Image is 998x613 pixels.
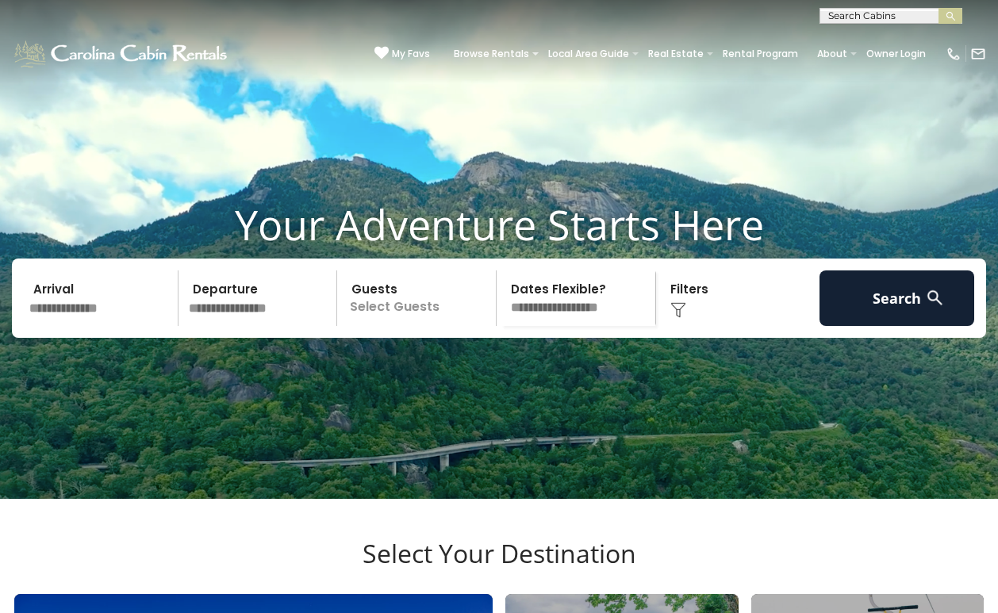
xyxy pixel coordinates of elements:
p: Select Guests [342,270,496,326]
img: mail-regular-white.png [970,46,986,62]
img: filter--v1.png [670,302,686,318]
img: search-regular-white.png [925,288,945,308]
a: Browse Rentals [446,43,537,65]
button: Search [820,270,974,326]
a: Real Estate [640,43,712,65]
h1: Your Adventure Starts Here [12,200,986,249]
a: Rental Program [715,43,806,65]
img: White-1-1-2.png [12,38,232,70]
h3: Select Your Destination [12,538,986,594]
img: phone-regular-white.png [946,46,962,62]
span: My Favs [392,47,430,61]
a: Owner Login [858,43,934,65]
a: My Favs [374,46,430,62]
a: Local Area Guide [540,43,637,65]
a: About [809,43,855,65]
